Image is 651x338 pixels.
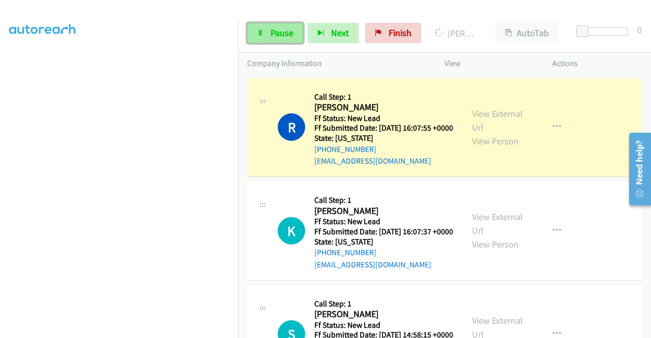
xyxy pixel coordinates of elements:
h5: Call Step: 1 [314,92,453,102]
a: [EMAIL_ADDRESS][DOMAIN_NAME] [314,260,431,269]
h5: Call Step: 1 [314,299,453,309]
button: AutoTab [495,23,558,43]
h5: Ff Status: New Lead [314,217,453,227]
h5: Ff Submitted Date: [DATE] 16:07:55 +0000 [314,123,453,133]
h2: [PERSON_NAME] [314,102,450,113]
p: [PERSON_NAME] [435,26,477,40]
button: Next [308,23,359,43]
a: View Person [472,135,519,147]
h5: State: [US_STATE] [314,133,453,143]
h2: [PERSON_NAME] [314,309,453,320]
a: Finish [365,23,421,43]
a: [EMAIL_ADDRESS][DOMAIN_NAME] [314,156,431,166]
span: Pause [271,27,293,39]
h5: Ff Status: New Lead [314,320,453,330]
span: Finish [389,27,411,39]
div: 0 [637,23,642,37]
a: View Person [472,238,519,250]
a: [PHONE_NUMBER] [314,248,376,257]
h5: State: [US_STATE] [314,237,453,247]
iframe: Resource Center [622,129,651,209]
a: View External Url [472,108,523,133]
div: The call is yet to be attempted [278,217,305,244]
h5: Ff Status: New Lead [314,113,453,124]
h5: Call Step: 1 [314,195,453,205]
h5: Ff Submitted Date: [DATE] 16:07:37 +0000 [314,227,453,237]
a: Pause [247,23,303,43]
a: View External Url [472,211,523,236]
p: View [445,57,534,70]
p: Actions [552,57,642,70]
h1: R [278,113,305,141]
a: [PHONE_NUMBER] [314,144,376,154]
h2: [PERSON_NAME] [314,205,450,217]
h1: K [278,217,305,244]
div: Delay between calls (in seconds) [581,27,628,36]
p: Company Information [247,57,426,70]
span: Next [331,27,349,39]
